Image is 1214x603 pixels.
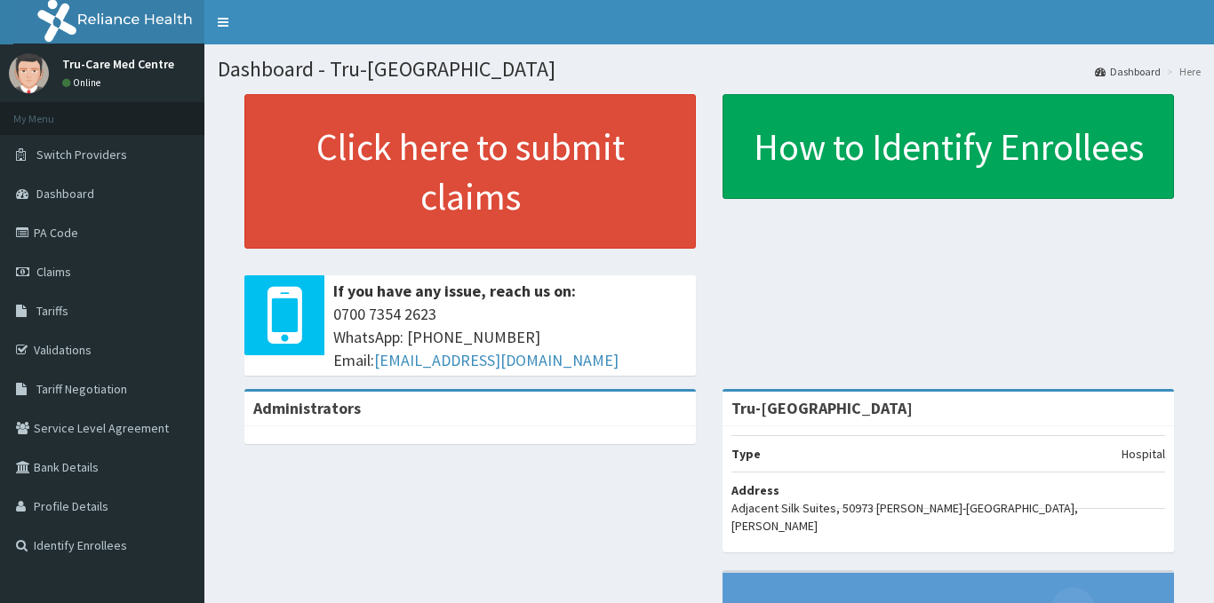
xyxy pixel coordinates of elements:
[731,482,779,498] b: Address
[253,398,361,418] b: Administrators
[244,94,696,249] a: Click here to submit claims
[333,281,576,301] b: If you have any issue, reach us on:
[9,53,49,93] img: User Image
[374,350,619,370] a: [EMAIL_ADDRESS][DOMAIN_NAME]
[333,303,687,371] span: 0700 7354 2623 WhatsApp: [PHONE_NUMBER] Email:
[731,499,1165,535] p: Adjacent Silk Suites, 50973 [PERSON_NAME]-[GEOGRAPHIC_DATA], [PERSON_NAME]
[62,76,105,89] a: Online
[1122,445,1165,463] p: Hospital
[36,381,127,397] span: Tariff Negotiation
[36,186,94,202] span: Dashboard
[731,398,913,418] strong: Tru-[GEOGRAPHIC_DATA]
[36,264,71,280] span: Claims
[36,147,127,163] span: Switch Providers
[218,58,1201,81] h1: Dashboard - Tru-[GEOGRAPHIC_DATA]
[723,94,1174,199] a: How to Identify Enrollees
[36,303,68,319] span: Tariffs
[62,58,174,70] p: Tru-Care Med Centre
[731,446,761,462] b: Type
[1095,64,1161,79] a: Dashboard
[1162,64,1201,79] li: Here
